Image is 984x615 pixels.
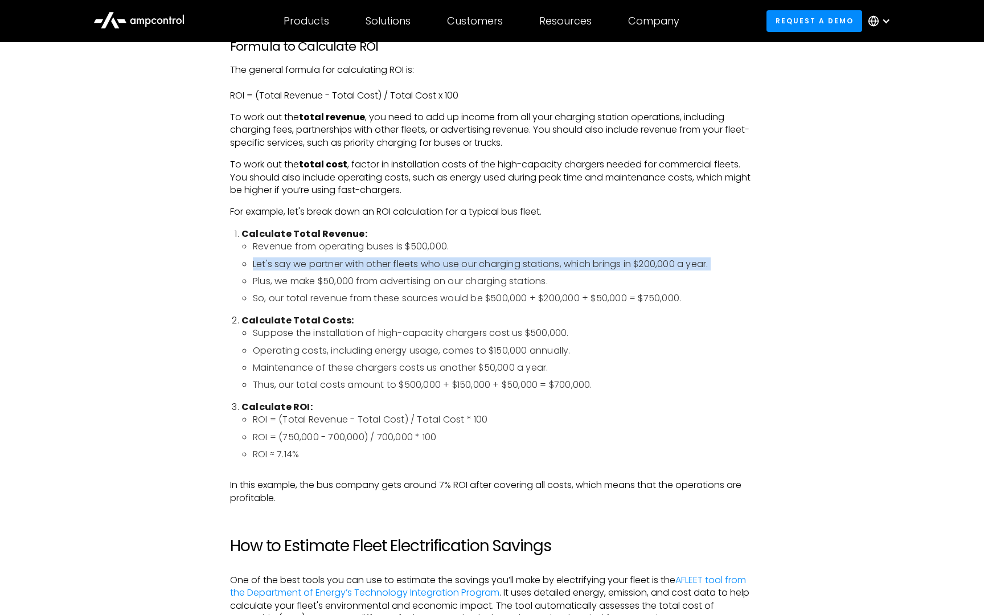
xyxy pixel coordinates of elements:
li: Maintenance of these chargers costs us another $50,000 a year. [253,362,754,374]
p: To work out the , you need to add up income from all your charging station operations, including ... [230,111,754,149]
li: Plus, we make $50,000 from advertising on our charging stations. [253,275,754,288]
li: ROI = (750,000 - 700,000) / 700,000 * 100 [253,431,754,444]
li: Revenue from operating buses is $500,000. [253,240,754,253]
li: ROI ≈ 7.14% [253,448,754,461]
div: Solutions [366,15,411,27]
p: The general formula for calculating ROI is: ROI = (Total Revenue - Total Cost) / Total Cost x 100 [230,64,754,102]
p: For example, let's break down an ROI calculation for a typical bus fleet. [230,206,754,218]
div: Customers [447,15,503,27]
strong: Calculate Total Revenue: [241,227,367,240]
li: Suppose the installation of high-capacity chargers cost us $500,000. [253,327,754,339]
h2: How to Estimate Fleet Electrification Savings [230,536,754,556]
div: Products [284,15,329,27]
p: To work out the , factor in installation costs of the high-capacity chargers needed for commercia... [230,158,754,196]
strong: Calculate ROI: [241,400,313,413]
li: Operating costs, including energy usage, comes to $150,000 annually. [253,345,754,357]
li: So, our total revenue from these sources would be $500,000 + $200,000 + $50,000 = $750,000. [253,292,754,305]
li: Thus, our total costs amount to $500,000 + $150,000 + $50,000 = $700,000. [253,379,754,391]
p: In this example, the bus company gets around 7% ROI after covering all costs, which means that th... [230,479,754,505]
div: Company [628,15,679,27]
strong: total cost [299,158,347,171]
li: ROI = (Total Revenue - Total Cost) / Total Cost * 100 [253,413,754,426]
a: Request a demo [766,10,862,31]
li: Let's say we partner with other fleets who use our charging stations, which brings in $200,000 a ... [253,258,754,270]
strong: Calculate Total Costs: [241,314,354,327]
div: Resources [539,15,592,27]
a: AFLEET tool from the Department of Energy’s Technology Integration Program [230,573,746,599]
h3: Formula to Calculate ROI [230,39,754,54]
strong: total revenue [299,110,365,124]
